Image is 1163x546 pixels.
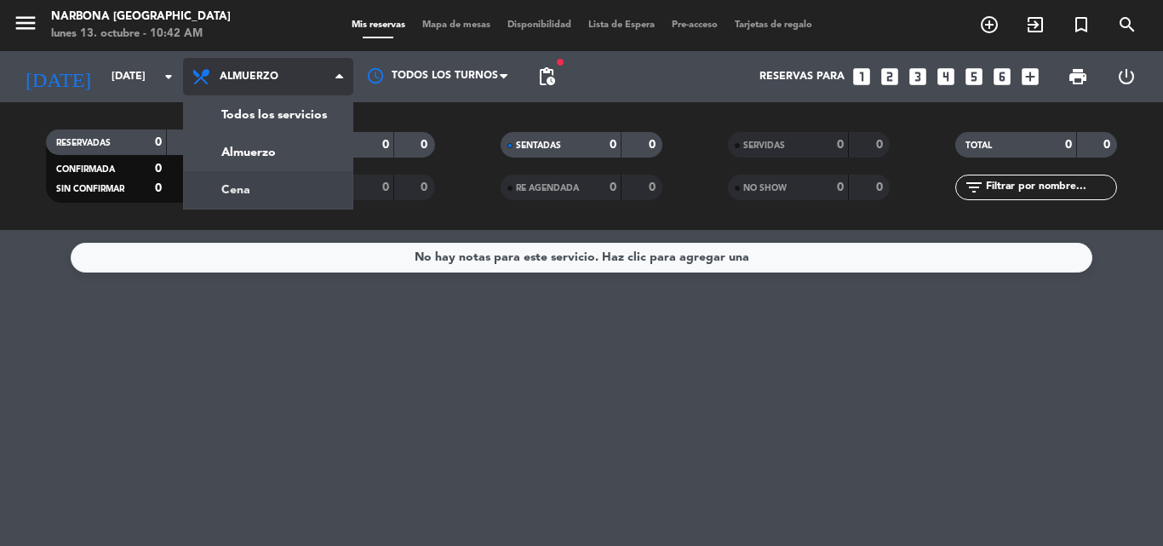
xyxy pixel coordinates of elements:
[984,178,1116,197] input: Filtrar por nombre...
[649,181,659,193] strong: 0
[743,141,785,150] span: SERVIDAS
[610,139,616,151] strong: 0
[155,136,162,148] strong: 0
[1065,139,1072,151] strong: 0
[649,139,659,151] strong: 0
[979,14,1000,35] i: add_circle_outline
[743,184,787,193] span: NO SHOW
[1102,51,1150,102] div: LOG OUT
[414,20,499,30] span: Mapa de mesas
[155,163,162,175] strong: 0
[964,177,984,198] i: filter_list
[220,71,278,83] span: Almuerzo
[1071,14,1091,35] i: turned_in_not
[51,9,231,26] div: Narbona [GEOGRAPHIC_DATA]
[516,141,561,150] span: SENTADAS
[555,57,565,67] span: fiber_manual_record
[1117,14,1137,35] i: search
[536,66,557,87] span: pending_actions
[56,139,111,147] span: RESERVADAS
[935,66,957,88] i: looks_4
[184,134,352,171] a: Almuerzo
[876,181,886,193] strong: 0
[879,66,901,88] i: looks_two
[726,20,821,30] span: Tarjetas de regalo
[13,10,38,36] i: menu
[837,181,844,193] strong: 0
[837,139,844,151] strong: 0
[382,181,389,193] strong: 0
[851,66,873,88] i: looks_one
[343,20,414,30] span: Mis reservas
[184,171,352,209] a: Cena
[1116,66,1137,87] i: power_settings_new
[965,141,992,150] span: TOTAL
[415,248,749,267] div: No hay notas para este servicio. Haz clic para agregar una
[907,66,929,88] i: looks_3
[13,58,103,95] i: [DATE]
[1068,66,1088,87] span: print
[184,96,352,134] a: Todos los servicios
[56,165,115,174] span: CONFIRMADA
[155,182,162,194] strong: 0
[580,20,663,30] span: Lista de Espera
[963,66,985,88] i: looks_5
[499,20,580,30] span: Disponibilidad
[663,20,726,30] span: Pre-acceso
[1103,139,1114,151] strong: 0
[421,139,431,151] strong: 0
[56,185,124,193] span: SIN CONFIRMAR
[158,66,179,87] i: arrow_drop_down
[51,26,231,43] div: lunes 13. octubre - 10:42 AM
[1025,14,1046,35] i: exit_to_app
[382,139,389,151] strong: 0
[610,181,616,193] strong: 0
[759,71,845,83] span: Reservas para
[876,139,886,151] strong: 0
[421,181,431,193] strong: 0
[13,10,38,42] button: menu
[991,66,1013,88] i: looks_6
[1019,66,1041,88] i: add_box
[516,184,579,193] span: RE AGENDADA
